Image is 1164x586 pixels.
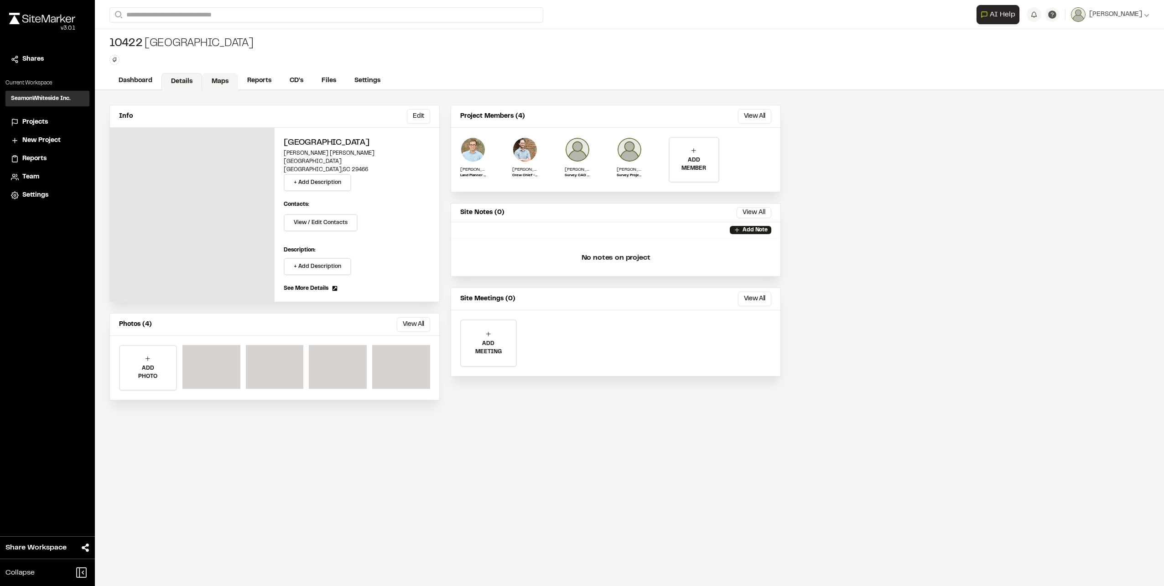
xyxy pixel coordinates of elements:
p: [GEOGRAPHIC_DATA] , SC 29466 [284,166,430,174]
button: View All [737,207,771,218]
div: [GEOGRAPHIC_DATA] [109,37,254,51]
img: rebrand.png [9,13,75,24]
a: Details [161,73,202,90]
p: Add Note [743,226,768,234]
span: Reports [22,154,47,164]
span: Projects [22,117,48,127]
img: Cliff Colwell [617,137,642,162]
span: New Project [22,136,61,146]
p: [PERSON_NAME] [512,166,538,173]
div: Open AI Assistant [977,5,1023,24]
a: Reports [11,154,84,164]
p: Site Notes (0) [460,208,504,218]
h2: [GEOGRAPHIC_DATA] [284,137,430,149]
span: Collapse [5,567,35,578]
p: ADD PHOTO [120,364,176,381]
span: Team [22,172,39,182]
span: Shares [22,54,44,64]
p: ADD MEETING [461,340,516,356]
p: Project Members (4) [460,111,525,121]
span: See More Details [284,284,328,293]
p: Photos (4) [119,319,152,330]
p: Current Workspace [5,79,89,87]
p: Info [119,111,133,121]
a: New Project [11,136,84,146]
a: Dashboard [109,72,161,89]
div: Oh geez...please don't... [9,24,75,32]
p: [PERSON_NAME] [565,166,590,173]
p: [PERSON_NAME] [PERSON_NAME][GEOGRAPHIC_DATA] [284,149,430,166]
span: Settings [22,190,48,200]
button: Open AI Assistant [977,5,1019,24]
p: Site Meetings (0) [460,294,515,304]
img: Blake Thomas-Wolfe [460,137,486,162]
a: CD's [281,72,312,89]
span: AI Help [990,9,1015,20]
img: Larry Marks [565,137,590,162]
button: View All [738,292,771,306]
p: ADD MEMBER [670,156,718,173]
a: Projects [11,117,84,127]
button: View / Edit Contacts [284,214,358,231]
p: Contacts: [284,200,309,209]
a: Maps [202,73,238,90]
button: Edit Tags [109,55,120,65]
p: Land Planner III [460,173,486,178]
a: Shares [11,54,84,64]
p: [PERSON_NAME] [617,166,642,173]
button: Edit [407,109,430,124]
span: 10422 [109,37,143,51]
a: Reports [238,72,281,89]
button: + Add Description [284,174,351,191]
span: [PERSON_NAME] [1089,10,1142,20]
a: Settings [345,72,390,89]
a: Team [11,172,84,182]
button: Search [109,7,126,22]
a: Settings [11,190,84,200]
p: Description: [284,246,430,254]
button: View All [738,109,771,124]
span: Share Workspace [5,542,67,553]
a: Files [312,72,345,89]
p: Crew Chief - SeamonWhiteside [512,173,538,178]
p: [PERSON_NAME] [460,166,486,173]
p: Survey CAD Technician III [565,173,590,178]
p: Survey Project Manager [617,173,642,178]
h3: SeamonWhiteside Inc. [11,94,71,103]
img: User [1071,7,1086,22]
button: + Add Description [284,258,351,275]
img: Kyle Atwood [512,137,538,162]
p: No notes on project [458,243,773,272]
button: View All [397,317,430,332]
button: [PERSON_NAME] [1071,7,1149,22]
